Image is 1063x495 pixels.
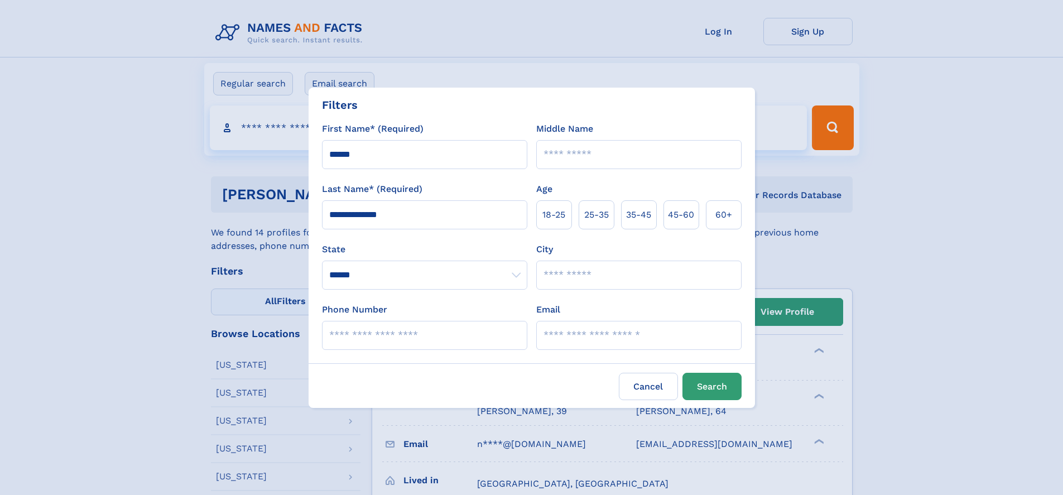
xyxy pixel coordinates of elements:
[619,373,678,400] label: Cancel
[668,208,694,222] span: 45‑60
[536,243,553,256] label: City
[322,243,527,256] label: State
[322,303,387,316] label: Phone Number
[322,182,422,196] label: Last Name* (Required)
[536,303,560,316] label: Email
[322,97,358,113] div: Filters
[626,208,651,222] span: 35‑45
[322,122,424,136] label: First Name* (Required)
[715,208,732,222] span: 60+
[536,122,593,136] label: Middle Name
[682,373,742,400] button: Search
[542,208,565,222] span: 18‑25
[536,182,552,196] label: Age
[584,208,609,222] span: 25‑35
